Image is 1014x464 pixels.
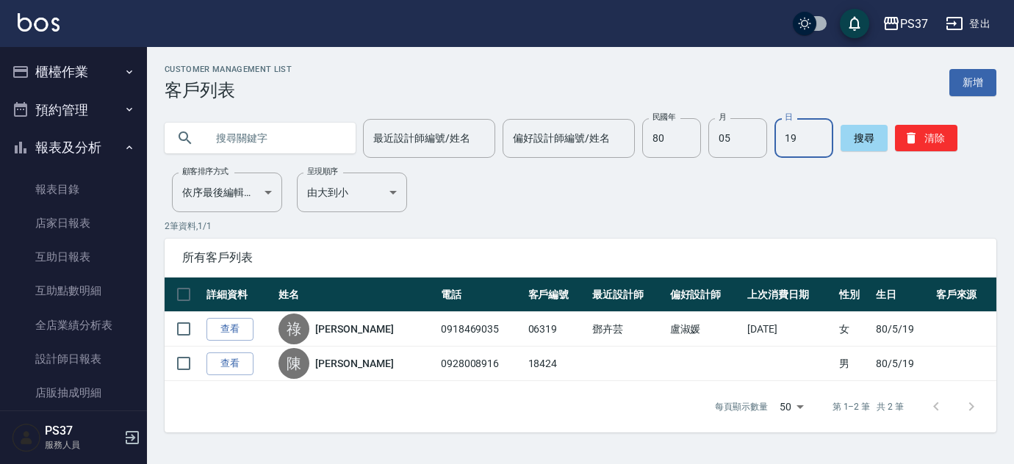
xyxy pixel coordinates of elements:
[45,438,120,452] p: 服務人員
[6,91,141,129] button: 預約管理
[872,347,932,381] td: 80/5/19
[6,342,141,376] a: 設計師日報表
[841,125,888,151] button: 搜尋
[589,312,666,347] td: 鄧卉芸
[835,347,872,381] td: 男
[6,308,141,342] a: 全店業績分析表
[315,322,393,336] a: [PERSON_NAME]
[165,80,292,101] h3: 客戶列表
[835,278,872,312] th: 性別
[719,112,726,123] label: 月
[872,278,932,312] th: 生日
[744,278,835,312] th: 上次消費日期
[278,348,309,379] div: 陳
[18,13,60,32] img: Logo
[6,376,141,410] a: 店販抽成明細
[6,410,141,443] a: 費用分析表
[275,278,437,312] th: 姓名
[940,10,996,37] button: 登出
[666,312,744,347] td: 盧淑媛
[525,312,589,347] td: 06319
[744,312,835,347] td: [DATE]
[900,15,928,33] div: PS37
[206,352,253,375] a: 查看
[525,278,589,312] th: 客戶編號
[666,278,744,312] th: 偏好設計師
[785,112,792,123] label: 日
[652,112,675,123] label: 民國年
[315,356,393,371] a: [PERSON_NAME]
[297,173,407,212] div: 由大到小
[6,274,141,308] a: 互助點數明細
[949,69,996,96] a: 新增
[437,312,525,347] td: 0918469035
[774,387,809,427] div: 50
[6,206,141,240] a: 店家日報表
[203,278,275,312] th: 詳細資料
[6,53,141,91] button: 櫃檯作業
[437,278,525,312] th: 電話
[307,166,338,177] label: 呈現順序
[840,9,869,38] button: save
[877,9,934,39] button: PS37
[525,347,589,381] td: 18424
[895,125,957,151] button: 清除
[715,400,768,413] p: 每頁顯示數量
[45,424,120,438] h5: PS37
[6,240,141,274] a: 互助日報表
[833,400,904,413] p: 第 1–2 筆 共 2 筆
[12,423,41,452] img: Person
[872,312,932,347] td: 80/5/19
[206,318,253,341] a: 查看
[932,278,996,312] th: 客戶來源
[182,166,229,177] label: 顧客排序方式
[6,128,141,167] button: 報表及分析
[6,173,141,206] a: 報表目錄
[437,347,525,381] td: 0928008916
[172,173,282,212] div: 依序最後編輯時間
[206,118,344,158] input: 搜尋關鍵字
[278,313,309,344] div: 祿
[165,65,292,74] h2: Customer Management List
[165,220,996,233] p: 2 筆資料, 1 / 1
[182,250,979,265] span: 所有客戶列表
[835,312,872,347] td: 女
[589,278,666,312] th: 最近設計師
